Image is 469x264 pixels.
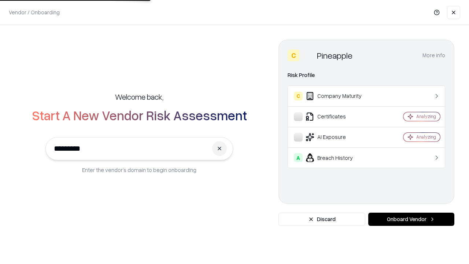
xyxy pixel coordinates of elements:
[302,49,314,61] img: Pineapple
[294,112,381,121] div: Certificates
[278,213,365,226] button: Discard
[294,92,381,100] div: Company Maturity
[294,153,381,162] div: Breach History
[294,153,303,162] div: A
[416,134,436,140] div: Analyzing
[416,113,436,120] div: Analyzing
[368,213,454,226] button: Onboard Vendor
[32,108,247,122] h2: Start A New Vendor Risk Assessment
[9,8,60,16] p: Vendor / Onboarding
[294,92,303,100] div: C
[422,49,445,62] button: More info
[288,49,299,61] div: C
[288,71,445,80] div: Risk Profile
[317,49,352,61] div: Pineapple
[115,92,163,102] h5: Welcome back,
[294,133,381,142] div: AI Exposure
[82,166,196,174] p: Enter the vendor’s domain to begin onboarding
